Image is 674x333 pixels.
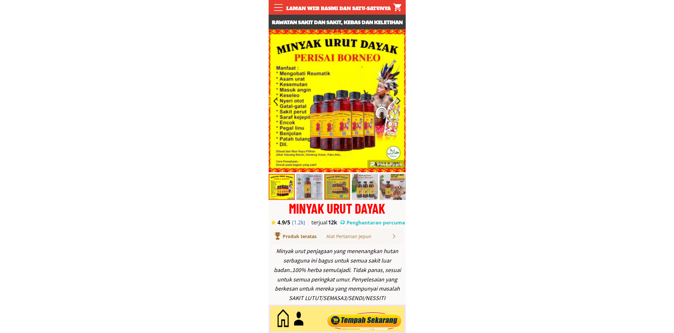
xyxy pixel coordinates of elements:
h3: Penghantaran percuma [347,219,405,226]
h3: Rawatan sakit dan sakit, kebas dan keletihan [269,18,406,26]
div: MINYAK URUT DAYAK [269,202,406,215]
div: Minyak urut penjagaan yang menenangkan hutan serbaguna ini bagus untuk semua sakit luar badan..10... [272,247,402,303]
h3: 12k [328,219,339,226]
h3: (1.2k) [292,219,309,226]
div: Alat Pertanian Jepun [326,233,391,240]
h3: terjual [311,219,334,226]
h3: 4.9/5 [277,219,296,226]
div: Produk teratas [283,233,335,240]
div: Laman web rasmi dan satu-satunya [283,5,394,12]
